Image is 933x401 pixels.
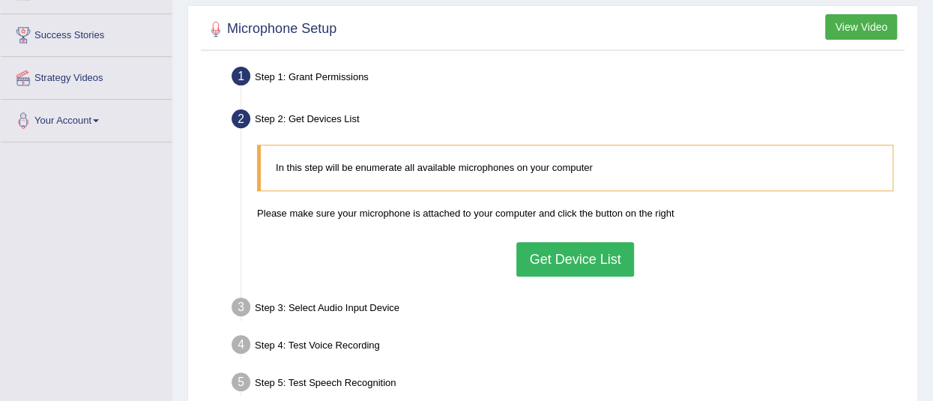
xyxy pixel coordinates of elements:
div: Step 5: Test Speech Recognition [225,368,911,401]
a: Success Stories [1,14,172,52]
button: Get Device List [516,242,633,277]
div: Step 1: Grant Permissions [225,62,911,95]
a: Strategy Videos [1,57,172,94]
div: Step 3: Select Audio Input Device [225,293,911,326]
button: View Video [825,14,897,40]
h2: Microphone Setup [205,18,336,40]
p: Please make sure your microphone is attached to your computer and click the button on the right [257,206,893,220]
blockquote: In this step will be enumerate all available microphones on your computer [257,145,893,190]
a: Your Account [1,100,172,137]
div: Step 2: Get Devices List [225,105,911,138]
div: Step 4: Test Voice Recording [225,331,911,364]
